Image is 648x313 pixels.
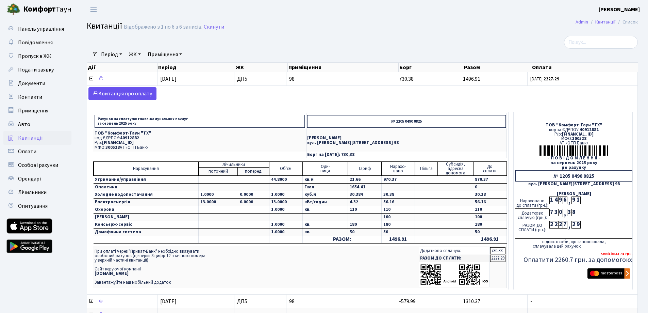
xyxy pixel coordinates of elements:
[463,298,480,305] span: 1310.37
[515,182,632,186] div: вул. [PERSON_NAME][STREET_ADDRESS] 98
[515,128,632,132] div: код за ЄДРПОУ:
[18,148,36,155] span: Оплати
[94,214,199,221] td: [PERSON_NAME]
[269,206,303,214] td: 1.0000
[381,236,415,243] td: 1496.91
[381,229,415,236] td: 50
[18,134,43,142] span: Квитанції
[473,191,507,199] td: 30.38
[3,22,71,36] a: Панель управління
[515,166,632,170] div: до рахунку
[3,77,71,90] a: Документи
[94,206,199,214] td: Охорона
[199,162,269,167] td: Лічильники
[303,176,348,184] td: кв.м
[348,221,382,229] td: 180
[18,202,48,210] span: Опитування
[419,255,490,262] td: РАЗОМ ДО СПЛАТИ:
[473,221,507,229] td: 180
[381,214,415,221] td: 100
[85,4,102,15] button: Переключити навігацію
[94,229,199,236] td: Домофонна система
[18,189,47,196] span: Лічильники
[554,221,558,229] div: 2
[237,299,284,304] span: ДП5
[531,63,643,72] th: Оплати
[463,75,480,83] span: 1496.91
[515,256,632,264] h5: Оплатити 2260.7 грн. за допомогою:
[515,192,632,196] div: [PERSON_NAME]
[269,162,303,176] td: Об'єм
[549,221,554,229] div: 2
[515,197,549,209] div: Нараховано до сплати (грн.):
[126,49,144,60] a: ЖК
[94,199,199,206] td: Електроенергія
[95,141,305,145] p: Р/р:
[515,238,632,249] div: підпис особи, що заповнювала, сплачувала цей рахунок ______________
[18,25,64,33] span: Панель управління
[124,24,202,30] div: Відображено з 1 по 6 з 6 записів.
[563,221,567,229] div: 7
[303,221,348,229] td: кв.
[199,191,238,199] td: 1.0000
[3,36,71,49] a: Повідомлення
[18,93,42,101] span: Контакти
[288,63,399,72] th: Приміщення
[3,63,71,77] a: Подати заявку
[515,132,632,137] div: Р/р:
[420,264,488,286] img: apps-qrcodes.png
[18,52,51,60] span: Пропуск в ЖК
[549,197,554,204] div: 1
[473,206,507,214] td: 110
[473,176,507,184] td: 970.37
[563,197,567,204] div: 6
[3,145,71,158] a: Оплати
[94,184,199,191] td: Опалення
[567,209,571,216] div: 3
[473,229,507,236] td: 50
[23,4,56,15] b: Комфорт
[3,186,71,199] a: Лічильники
[18,39,53,46] span: Повідомлення
[94,221,199,229] td: Консьєрж-сервіс
[549,209,554,216] div: 7
[515,221,549,233] div: РАЗОМ ДО СПЛАТИ (грн.):
[307,136,506,140] p: [PERSON_NAME]
[473,162,507,176] td: До cплати
[3,131,71,145] a: Квитанції
[105,144,120,151] span: 300528
[87,63,157,72] th: Дії
[303,236,382,243] td: РАЗОМ:
[399,75,414,83] span: 730.38
[580,127,599,133] span: 40912882
[199,199,238,206] td: 13.0000
[303,191,348,199] td: куб.м
[348,191,382,199] td: 30.384
[615,18,638,26] li: Список
[235,63,288,72] th: ЖК
[23,4,71,15] span: Таун
[515,123,632,127] div: ТОВ "Комфорт-Таун "ТХ"
[572,136,586,142] span: 300528
[348,162,382,176] td: Тариф
[554,197,558,204] div: 4
[94,176,199,184] td: Утримання/управління
[160,75,177,83] span: [DATE]
[269,176,303,184] td: 44.8000
[348,199,382,206] td: 4.32
[576,18,588,26] a: Admin
[515,137,632,141] div: МФО:
[554,209,558,216] div: 3
[399,63,463,72] th: Борг
[381,191,415,199] td: 30.38
[567,221,571,229] div: ,
[599,5,640,14] a: [PERSON_NAME]
[18,66,54,74] span: Подати заявку
[558,209,563,216] div: 0
[515,161,632,165] div: за серпень 2025 року
[600,251,632,256] b: Комісія: 33.41 грн.
[473,184,507,191] td: 0
[238,191,269,199] td: 0.0000
[571,221,576,229] div: 2
[515,209,549,221] div: Додатково сплачую (грн.):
